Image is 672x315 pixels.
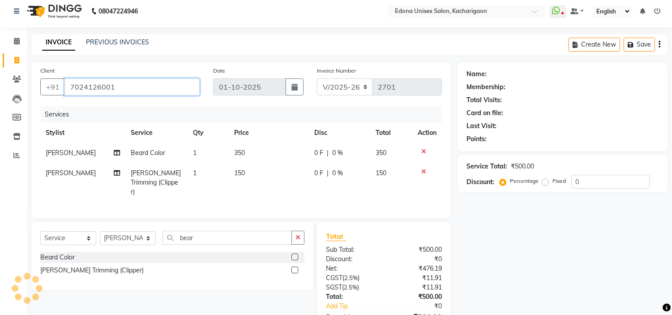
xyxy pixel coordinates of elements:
[193,169,197,177] span: 1
[327,148,329,158] span: |
[40,78,65,95] button: +91
[467,121,497,131] div: Last Visit:
[126,123,188,143] th: Service
[384,264,449,273] div: ₹476.19
[511,162,534,171] div: ₹500.00
[467,82,505,92] div: Membership:
[569,38,620,52] button: Create New
[213,67,225,75] label: Date
[234,149,245,157] span: 350
[319,264,384,273] div: Net:
[193,149,197,157] span: 1
[317,67,356,75] label: Invoice Number
[467,69,487,79] div: Name:
[371,123,413,143] th: Total
[163,231,292,245] input: Search or Scan
[326,274,342,282] span: CGST
[319,283,384,292] div: ( )
[131,149,166,157] span: Beard Color
[40,67,55,75] label: Client
[41,106,449,123] div: Services
[384,283,449,292] div: ₹11.91
[384,245,449,255] div: ₹500.00
[319,292,384,302] div: Total:
[40,253,75,262] div: Beard Color
[376,169,387,177] span: 150
[326,232,347,241] span: Total
[309,123,370,143] th: Disc
[131,169,181,196] span: [PERSON_NAME] Trimming (Clipper)
[624,38,655,52] button: Save
[376,149,387,157] span: 350
[188,123,229,143] th: Qty
[412,123,442,143] th: Action
[314,148,323,158] span: 0 F
[344,284,357,291] span: 2.5%
[467,134,487,144] div: Points:
[510,177,539,185] label: Percentage
[332,168,343,178] span: 0 %
[467,162,507,171] div: Service Total:
[319,255,384,264] div: Discount:
[46,169,96,177] span: [PERSON_NAME]
[64,78,200,95] input: Search by Name/Mobile/Email/Code
[384,273,449,283] div: ₹11.91
[319,273,384,283] div: ( )
[344,274,358,281] span: 2.5%
[86,38,149,46] a: PREVIOUS INVOICES
[326,283,342,291] span: SGST
[384,292,449,302] div: ₹500.00
[46,149,96,157] span: [PERSON_NAME]
[40,123,126,143] th: Stylist
[395,302,449,311] div: ₹0
[552,177,566,185] label: Fixed
[42,35,75,51] a: INVOICE
[229,123,309,143] th: Price
[467,95,502,105] div: Total Visits:
[319,245,384,255] div: Sub Total:
[327,168,329,178] span: |
[384,255,449,264] div: ₹0
[40,266,144,275] div: [PERSON_NAME] Trimming (Clipper)
[467,108,503,118] div: Card on file:
[319,302,395,311] a: Add Tip
[234,169,245,177] span: 150
[467,177,494,187] div: Discount:
[314,168,323,178] span: 0 F
[332,148,343,158] span: 0 %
